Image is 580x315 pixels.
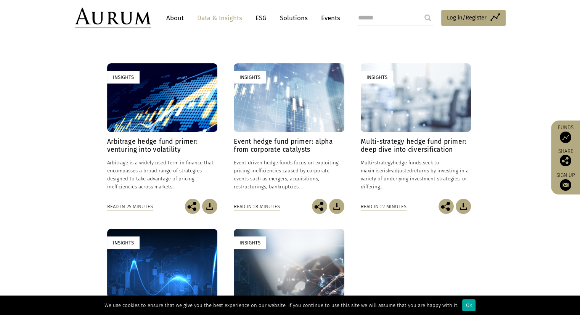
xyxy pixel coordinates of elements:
img: Download Article [456,199,471,214]
a: Funds [555,124,576,143]
a: Insights Arbitrage hedge fund primer: venturing into volatility Arbitrage is a widely used term i... [107,63,217,199]
span: Multi-strategy [361,160,393,166]
img: Aurum [75,8,151,28]
a: Sign up [555,172,576,191]
div: Insights [234,71,266,84]
div: Insights [361,71,393,84]
a: Insights Multi-strategy hedge fund primer: deep dive into diversification Multi-strategyhedge fun... [361,63,471,199]
span: risk-adjusted [382,168,412,174]
div: Ok [462,299,476,311]
p: hedge funds seek to maximise returns by investing in a variety of underlying investment strategie... [361,159,471,191]
a: Insights Event hedge fund primer: alpha from corporate catalysts Event driven hedge funds focus o... [234,63,344,199]
div: Insights [234,236,266,249]
img: Sign up to our newsletter [560,179,571,191]
h4: Multi-strategy hedge fund primer: deep dive into diversification [361,138,471,154]
h4: Arbitrage hedge fund primer: venturing into volatility [107,138,217,154]
a: Events [317,11,340,25]
a: Log in/Register [441,10,506,26]
img: Share this post [560,155,571,166]
div: Read in 28 minutes [234,202,280,211]
h4: Event hedge fund primer: alpha from corporate catalysts [234,138,344,154]
a: Solutions [276,11,312,25]
p: Arbitrage is a widely used term in finance that encompasses a broad range of strategies designed ... [107,159,217,191]
div: Read in 25 minutes [107,202,153,211]
img: Share this post [312,199,327,214]
a: Data & Insights [193,11,246,25]
input: Submit [420,10,435,26]
img: Share this post [439,199,454,214]
a: ESG [252,11,270,25]
a: About [162,11,188,25]
img: Download Article [202,199,217,214]
img: Download Article [329,199,344,214]
img: Share this post [185,199,200,214]
div: Insights [107,71,140,84]
div: Insights [107,236,140,249]
div: Share [555,149,576,166]
img: Access Funds [560,132,571,143]
span: Log in/Register [447,13,487,22]
div: Read in 22 minutes [361,202,406,211]
p: Event driven hedge funds focus on exploiting pricing inefficiencies caused by corporate events su... [234,159,344,191]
